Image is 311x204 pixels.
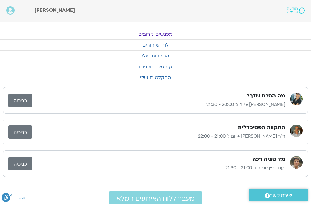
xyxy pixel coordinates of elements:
h3: מדיטציה רכה [252,156,285,163]
a: כניסה [8,157,32,170]
img: נעם גרייף [290,156,303,169]
h3: מה הסרט שלך? [247,92,285,100]
p: [PERSON_NAME] • יום ג׳ 20:00 - 21:30 [32,101,285,108]
p: נעם גרייף • יום ג׳ 21:00 - 21:30 [32,164,285,172]
img: ד"ר עודד ארבל [290,125,303,137]
p: ד"ר [PERSON_NAME] • יום ג׳ 21:00 - 22:00 [32,133,285,140]
a: יצירת קשר [249,189,308,201]
span: [PERSON_NAME] [34,7,75,14]
h3: התקווה הפסיכדלית [238,124,285,131]
span: מעבר ללוח האירועים המלא [117,195,194,202]
a: כניסה [8,94,32,107]
span: יצירת קשר [270,191,292,200]
img: ג'יוואן ארי בוסתן [290,93,303,105]
a: כניסה [8,125,32,139]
